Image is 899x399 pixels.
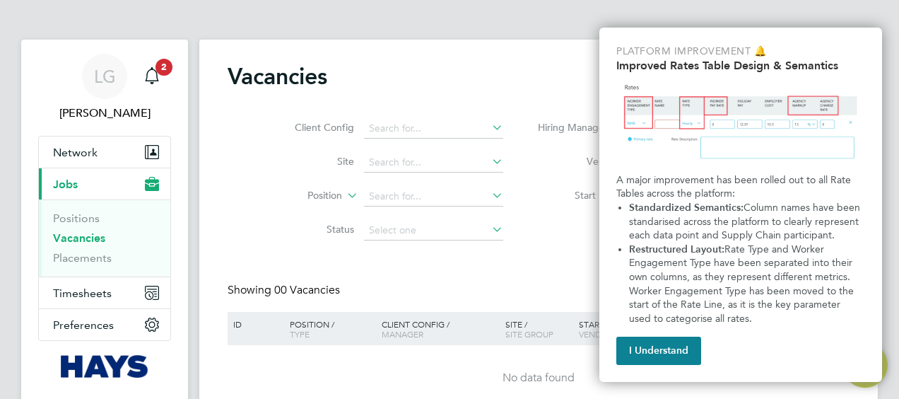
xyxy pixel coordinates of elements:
input: Search for... [364,153,503,173]
label: Hiring Manager [527,121,608,135]
strong: Restructured Layout: [629,243,724,255]
label: Vendor [539,155,620,168]
span: Manager [382,328,423,340]
a: Vacancies [53,231,105,245]
span: 00 Vacancies [274,283,340,297]
div: Client Config / [378,312,502,346]
label: Site [273,155,354,168]
span: Luke Gerber [38,105,171,122]
label: Start Date [539,189,620,202]
span: Rate Type and Worker Engagement Type have been separated into their own columns, as they represen... [629,243,857,325]
a: Placements [53,251,112,265]
div: Position / [279,312,378,346]
div: ID [230,312,279,336]
label: Client Config [273,121,354,134]
h2: Vacancies [228,62,327,91]
span: Network [53,146,98,159]
img: hays-logo-retina.png [61,355,149,378]
a: Go to account details [38,54,171,122]
span: 2 [155,59,172,76]
button: I Understand [616,337,701,365]
div: Site / [502,312,576,346]
span: Preferences [53,318,114,332]
a: Positions [53,212,100,225]
a: Go to home page [38,355,171,378]
div: Start / [575,312,674,347]
span: Site Group [505,328,553,340]
img: Updated Rates Table Design & Semantics [616,78,865,168]
span: Column names have been standarised across the platform to clearly represent each data point and S... [629,202,863,241]
h2: Improved Rates Table Design & Semantics [616,59,865,72]
span: Vendors [579,328,618,340]
input: Select one [364,221,503,241]
span: Jobs [53,178,78,191]
input: Search for... [364,187,503,207]
p: Platform Improvement 🔔 [616,45,865,59]
input: Search for... [364,119,503,139]
div: Improved Rate Table Semantics [599,28,882,382]
label: Status [273,223,354,236]
span: Timesheets [53,287,112,300]
p: A major improvement has been rolled out to all Rate Tables across the platform: [616,173,865,201]
span: LG [94,67,116,86]
div: Showing [228,283,343,298]
span: Type [290,328,310,340]
label: Position [261,189,342,203]
div: No data found [230,371,847,386]
strong: Standardized Semantics: [629,202,744,214]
